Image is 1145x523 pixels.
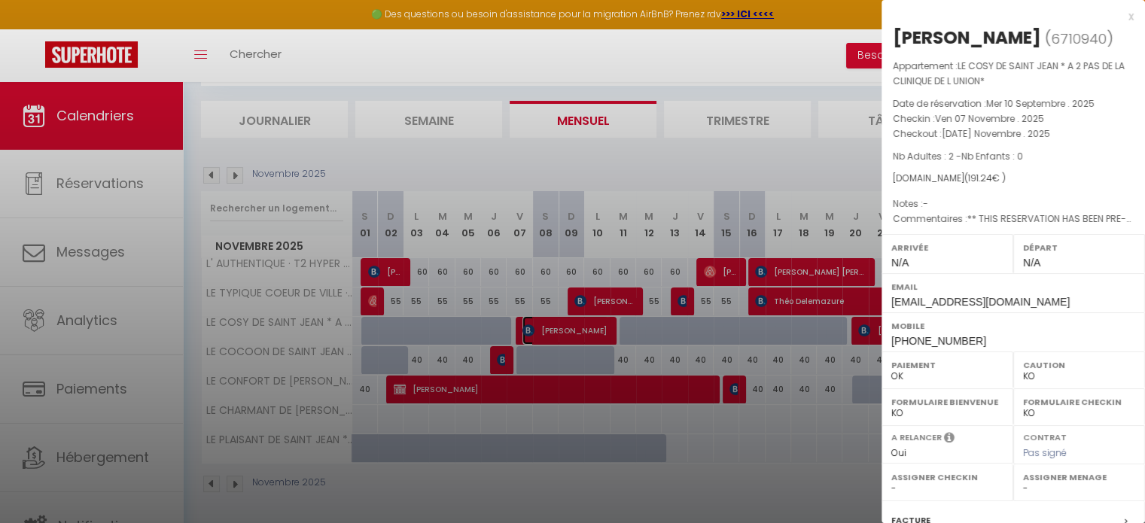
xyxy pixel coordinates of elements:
[923,197,928,210] span: -
[935,112,1044,125] span: Ven 07 Novembre . 2025
[986,97,1095,110] span: Mer 10 Septembre . 2025
[891,431,942,444] label: A relancer
[968,172,992,184] span: 191.24
[893,111,1134,126] p: Checkin :
[882,8,1134,26] div: x
[944,431,955,448] i: Sélectionner OUI si vous souhaiter envoyer les séquences de messages post-checkout
[1023,240,1135,255] label: Départ
[893,150,1023,163] span: Nb Adultes : 2 -
[893,59,1125,87] span: LE COSY DE SAINT JEAN * A 2 PAS DE LA CLINIQUE DE L UNION*
[1023,394,1135,409] label: Formulaire Checkin
[961,150,1023,163] span: Nb Enfants : 0
[893,96,1134,111] p: Date de réservation :
[891,318,1135,333] label: Mobile
[891,335,986,347] span: [PHONE_NUMBER]
[893,211,1134,227] p: Commentaires :
[893,172,1134,186] div: [DOMAIN_NAME]
[1051,29,1107,48] span: 6710940
[893,196,1134,211] p: Notes :
[1023,446,1067,459] span: Pas signé
[893,126,1134,141] p: Checkout :
[891,470,1003,485] label: Assigner Checkin
[891,296,1070,308] span: [EMAIL_ADDRESS][DOMAIN_NAME]
[891,257,909,269] span: N/A
[1045,28,1113,49] span: ( )
[893,26,1041,50] div: [PERSON_NAME]
[1023,257,1040,269] span: N/A
[891,357,1003,372] label: Paiement
[942,127,1050,140] span: [DATE] Novembre . 2025
[891,279,1135,294] label: Email
[1023,470,1135,485] label: Assigner Menage
[891,240,1003,255] label: Arrivée
[964,172,1006,184] span: ( € )
[1023,357,1135,372] label: Caution
[893,59,1134,89] p: Appartement :
[891,394,1003,409] label: Formulaire Bienvenue
[1023,431,1067,441] label: Contrat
